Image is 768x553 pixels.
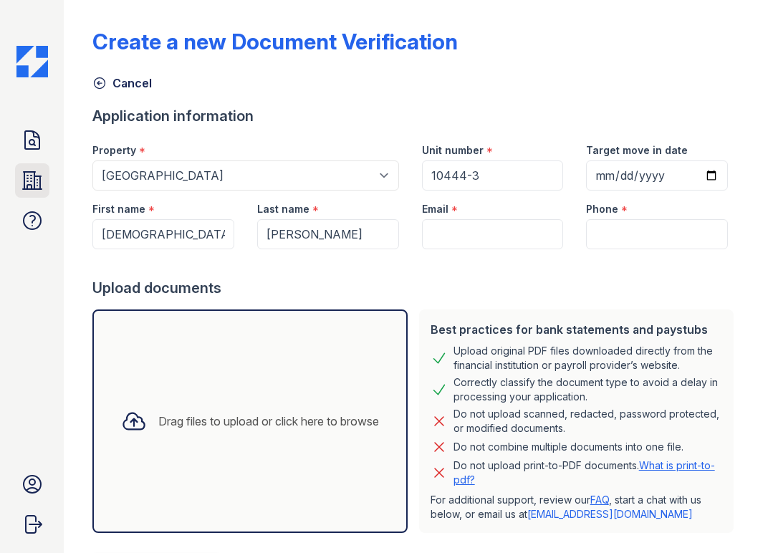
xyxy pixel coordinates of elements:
[527,508,693,520] a: [EMAIL_ADDRESS][DOMAIN_NAME]
[453,438,683,456] div: Do not combine multiple documents into one file.
[92,74,152,92] a: Cancel
[586,202,618,216] label: Phone
[453,375,722,404] div: Correctly classify the document type to avoid a delay in processing your application.
[422,202,448,216] label: Email
[453,344,722,372] div: Upload original PDF files downloaded directly from the financial institution or payroll provider’...
[453,407,722,436] div: Do not upload scanned, redacted, password protected, or modified documents.
[16,46,48,77] img: CE_Icon_Blue-c292c112584629df590d857e76928e9f676e5b41ef8f769ba2f05ee15b207248.png
[431,321,722,338] div: Best practices for bank statements and paystubs
[92,143,136,158] label: Property
[92,29,458,54] div: Create a new Document Verification
[158,413,379,430] div: Drag files to upload or click here to browse
[92,106,739,126] div: Application information
[453,458,722,487] p: Do not upload print-to-PDF documents.
[590,494,609,506] a: FAQ
[431,493,722,521] p: For additional support, review our , start a chat with us below, or email us at
[92,202,145,216] label: First name
[257,202,309,216] label: Last name
[92,278,739,298] div: Upload documents
[422,143,484,158] label: Unit number
[586,143,688,158] label: Target move in date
